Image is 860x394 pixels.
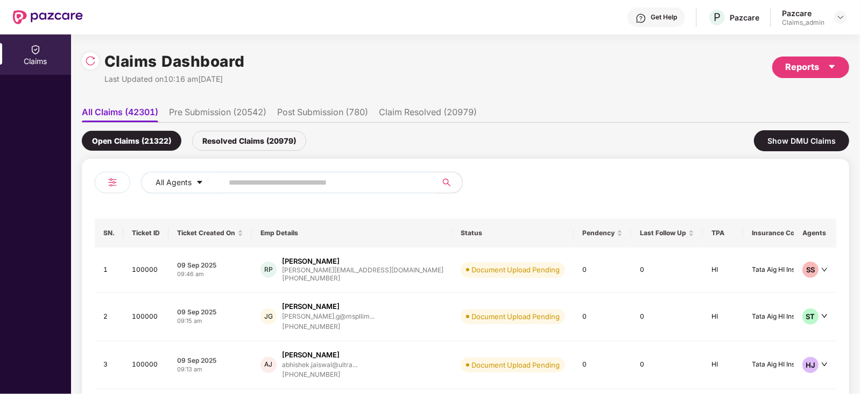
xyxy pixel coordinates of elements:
[123,219,168,248] th: Ticket ID
[141,172,227,193] button: All Agentscaret-down
[436,172,463,193] button: search
[703,219,743,248] th: TPA
[95,293,123,341] td: 2
[252,219,452,248] th: Emp Details
[574,219,631,248] th: Pendency
[782,18,824,27] div: Claims_admin
[277,107,368,122] li: Post Submission (780)
[782,8,824,18] div: Pazcare
[260,357,277,373] div: AJ
[471,360,560,370] div: Document Upload Pending
[260,262,277,278] div: RP
[802,357,819,373] div: HJ
[574,293,631,341] td: 0
[703,248,743,293] td: HI
[282,273,443,284] div: [PHONE_NUMBER]
[743,248,835,293] td: Tata Aig HI Insurance
[104,50,245,73] h1: Claims Dashboard
[821,313,828,319] span: down
[379,107,477,122] li: Claim Resolved (20979)
[106,176,119,189] img: svg+xml;base64,PHN2ZyB4bWxucz0iaHR0cDovL3d3dy53My5vcmcvMjAwMC9zdmciIHdpZHRoPSIyNCIgaGVpZ2h0PSIyNC...
[640,229,686,237] span: Last Follow Up
[192,131,306,151] div: Resolved Claims (20979)
[282,322,375,332] div: [PHONE_NUMBER]
[123,248,168,293] td: 100000
[282,361,357,368] div: abhishek.jaiswal@ultra...
[785,60,836,74] div: Reports
[95,248,123,293] td: 1
[631,248,703,293] td: 0
[636,13,646,24] img: svg+xml;base64,PHN2ZyBpZD0iSGVscC0zMngzMiIgeG1sbnM9Imh0dHA6Ly93d3cudzMub3JnLzIwMDAvc3ZnIiB3aWR0aD...
[631,293,703,341] td: 0
[169,107,266,122] li: Pre Submission (20542)
[123,341,168,390] td: 100000
[82,107,158,122] li: All Claims (42301)
[794,219,836,248] th: Agents
[156,177,192,188] span: All Agents
[282,350,340,360] div: [PERSON_NAME]
[452,219,574,248] th: Status
[177,270,243,279] div: 09:46 am
[95,341,123,390] td: 3
[631,341,703,390] td: 0
[282,370,357,380] div: [PHONE_NUMBER]
[703,341,743,390] td: HI
[821,361,828,368] span: down
[196,179,203,187] span: caret-down
[714,11,721,24] span: P
[730,12,759,23] div: Pazcare
[582,229,615,237] span: Pendency
[574,341,631,390] td: 0
[754,130,849,151] div: Show DMU Claims
[177,356,243,365] div: 09 Sep 2025
[743,341,835,390] td: Tata Aig HI Insurance
[30,44,41,55] img: svg+xml;base64,PHN2ZyBpZD0iQ2xhaW0iIHhtbG5zPSJodHRwOi8vd3d3LnczLm9yZy8yMDAwL3N2ZyIgd2lkdGg9IjIwIi...
[471,311,560,322] div: Document Upload Pending
[836,13,845,22] img: svg+xml;base64,PHN2ZyBpZD0iRHJvcGRvd24tMzJ4MzIiIHhtbG5zPSJodHRwOi8vd3d3LnczLm9yZy8yMDAwL3N2ZyIgd2...
[828,62,836,71] span: caret-down
[168,219,252,248] th: Ticket Created On
[282,266,443,273] div: [PERSON_NAME][EMAIL_ADDRESS][DOMAIN_NAME]
[743,293,835,341] td: Tata Aig HI Insurance
[743,219,835,248] th: Insurance Company
[177,307,243,316] div: 09 Sep 2025
[177,229,235,237] span: Ticket Created On
[282,256,340,266] div: [PERSON_NAME]
[177,365,243,374] div: 09:13 am
[95,219,123,248] th: SN.
[82,131,181,151] div: Open Claims (21322)
[282,313,375,320] div: [PERSON_NAME].g@mspllim...
[802,308,819,325] div: ST
[821,266,828,273] span: down
[651,13,677,22] div: Get Help
[177,316,243,326] div: 09:15 am
[282,301,340,312] div: [PERSON_NAME]
[123,293,168,341] td: 100000
[436,178,457,187] span: search
[85,55,96,66] img: svg+xml;base64,PHN2ZyBpZD0iUmVsb2FkLTMyeDMyIiB4bWxucz0iaHR0cDovL3d3dy53My5vcmcvMjAwMC9zdmciIHdpZH...
[260,308,277,325] div: JG
[471,264,560,275] div: Document Upload Pending
[574,248,631,293] td: 0
[802,262,819,278] div: SS
[631,219,703,248] th: Last Follow Up
[104,73,245,85] div: Last Updated on 10:16 am[DATE]
[177,261,243,270] div: 09 Sep 2025
[13,10,83,24] img: New Pazcare Logo
[703,293,743,341] td: HI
